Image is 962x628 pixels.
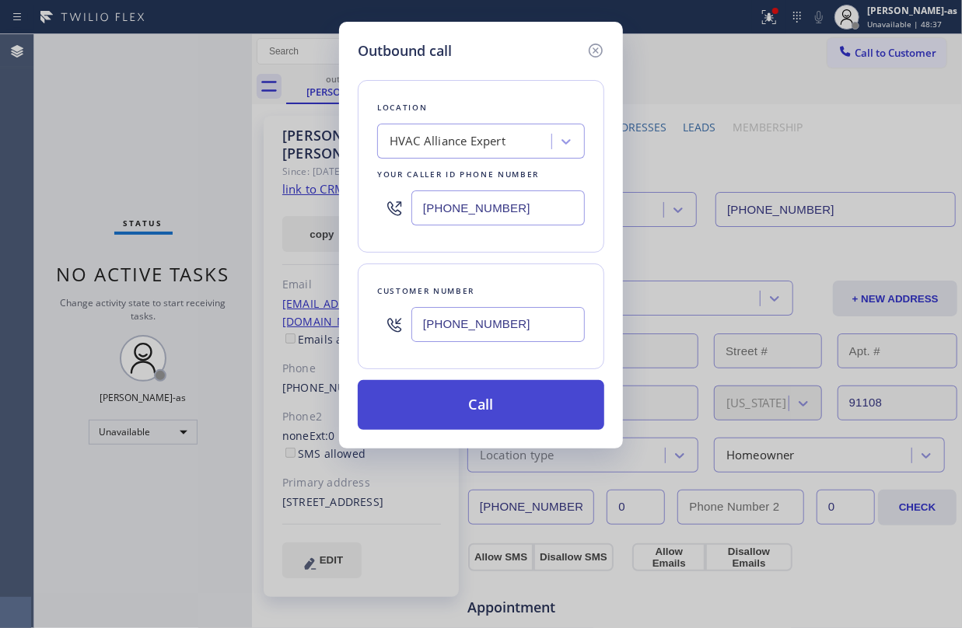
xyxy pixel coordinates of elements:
[377,166,585,183] div: Your caller id phone number
[377,283,585,299] div: Customer number
[411,307,585,342] input: (123) 456-7890
[358,380,604,430] button: Call
[411,190,585,225] input: (123) 456-7890
[358,40,452,61] h5: Outbound call
[390,133,505,151] div: HVAC Alliance Expert
[377,99,585,116] div: Location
